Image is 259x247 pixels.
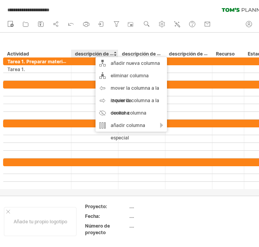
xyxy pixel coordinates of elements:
[7,51,29,57] font: Actividad
[7,66,25,72] font: Tarea 1.
[111,110,146,116] font: ocultar columna
[111,60,160,66] font: añadir nueva columna
[111,73,149,78] font: eliminar columna
[85,223,110,235] font: Número de proyecto
[85,204,107,209] font: Proyecto:
[129,204,134,209] font: ....
[129,223,134,229] font: ....
[111,85,159,103] font: mover la columna a la izquierda
[75,50,134,57] font: descripción de la columna
[111,122,145,141] font: añadir columna especial
[111,97,159,116] font: mover la columna a la derecha
[7,58,90,64] font: Tarea 1. Preparar material educativo
[169,50,228,57] font: descripción de la columna
[85,213,100,219] font: Fecha:
[14,219,67,224] font: Añade tu propio logotipo
[129,213,134,219] font: ....
[216,51,235,57] font: Recurso
[122,50,181,57] font: descripción de la columna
